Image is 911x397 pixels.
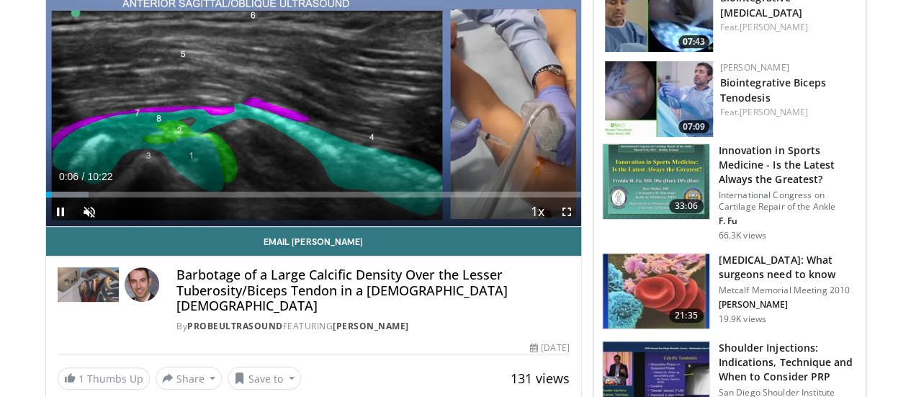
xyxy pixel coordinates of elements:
[740,106,808,118] a: [PERSON_NAME]
[46,227,581,256] a: Email [PERSON_NAME]
[333,320,409,332] a: [PERSON_NAME]
[59,171,78,182] span: 0:06
[82,171,85,182] span: /
[719,313,766,325] p: 19.9K views
[678,35,709,48] span: 07:43
[720,106,854,119] div: Feat.
[720,76,826,104] a: Biointegrative Biceps Tenodesis
[176,267,569,314] h4: Barbotage of a Large Calcific Density Over the Lesser Tuberosity/Biceps Tendon in a [DEMOGRAPHIC_...
[740,21,808,33] a: [PERSON_NAME]
[719,299,857,311] p: [PERSON_NAME]
[719,215,857,227] p: F. Fu
[524,197,552,226] button: Playback Rate
[530,342,569,354] div: [DATE]
[75,197,104,226] button: Unmute
[603,254,709,329] img: plasma_3.png.150x105_q85_crop-smart_upscale.jpg
[176,320,569,333] div: By FEATURING
[678,120,709,133] span: 07:09
[78,372,84,385] span: 1
[125,267,159,302] img: Avatar
[602,253,857,329] a: 21:35 [MEDICAL_DATA]: What surgeons need to know Metcalf Memorial Meeting 2010 [PERSON_NAME] 19.9...
[719,230,766,241] p: 66.3K views
[669,199,704,213] span: 33:06
[602,143,857,241] a: 33:06 Innovation in Sports Medicine - Is the Latest Always the Greatest? International Congress o...
[605,61,713,137] a: 07:09
[669,308,704,323] span: 21:35
[46,192,581,197] div: Progress Bar
[58,267,120,302] img: Probeultrasound
[228,367,301,390] button: Save to
[719,143,857,187] h3: Innovation in Sports Medicine - Is the Latest Always the Greatest?
[719,253,857,282] h3: [MEDICAL_DATA]: What surgeons need to know
[719,341,857,384] h3: Shoulder Injections: Indications, Technique and When to Consider PRP
[603,144,709,219] img: Title_Dublin_VuMedi_1.jpg.150x105_q85_crop-smart_upscale.jpg
[46,197,75,226] button: Pause
[720,21,854,34] div: Feat.
[87,171,112,182] span: 10:22
[156,367,223,390] button: Share
[58,367,150,390] a: 1 Thumbs Up
[719,189,857,213] p: International Congress on Cartilage Repair of the Ankle
[720,61,789,73] a: [PERSON_NAME]
[511,370,570,387] span: 131 views
[719,285,857,296] p: Metcalf Memorial Meeting 2010
[605,61,713,137] img: f54b0be7-13b6-4977-9a5b-cecc55ea2090.150x105_q85_crop-smart_upscale.jpg
[187,320,283,332] a: Probeultrasound
[552,197,581,226] button: Fullscreen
